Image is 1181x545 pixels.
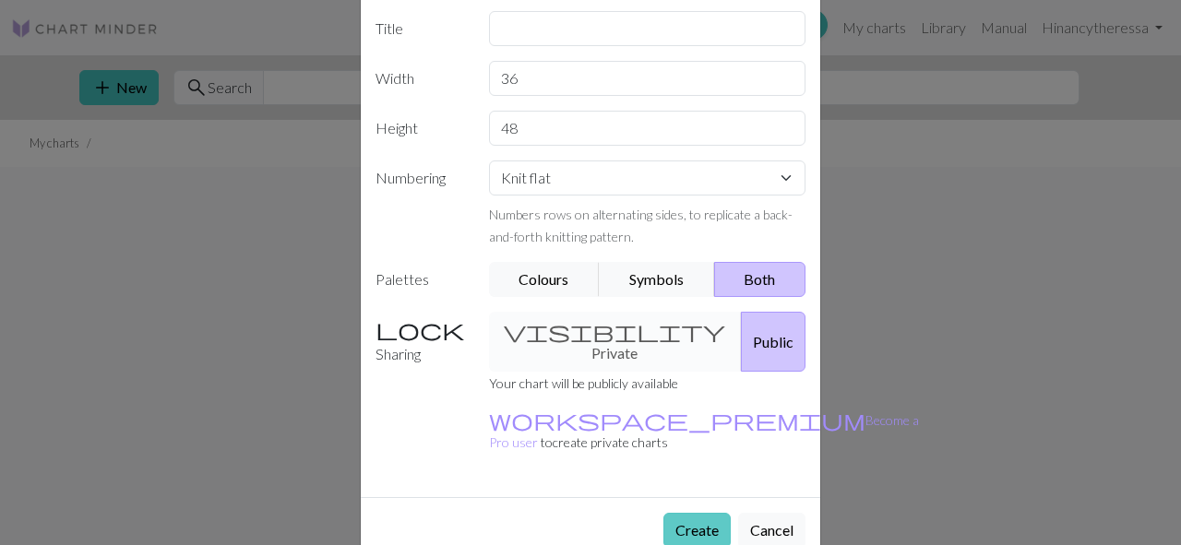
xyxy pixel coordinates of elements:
small: Your chart will be publicly available [489,375,678,391]
label: Title [364,11,478,46]
label: Width [364,61,478,96]
small: to create private charts [489,412,919,450]
button: Colours [489,262,601,297]
a: Become a Pro user [489,412,919,450]
label: Height [364,111,478,146]
small: Numbers rows on alternating sides, to replicate a back-and-forth knitting pattern. [489,207,793,244]
label: Sharing [364,312,478,372]
button: Both [714,262,806,297]
button: Symbols [599,262,715,297]
button: Public [741,312,805,372]
label: Numbering [364,160,478,247]
label: Palettes [364,262,478,297]
span: workspace_premium [489,407,865,432]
